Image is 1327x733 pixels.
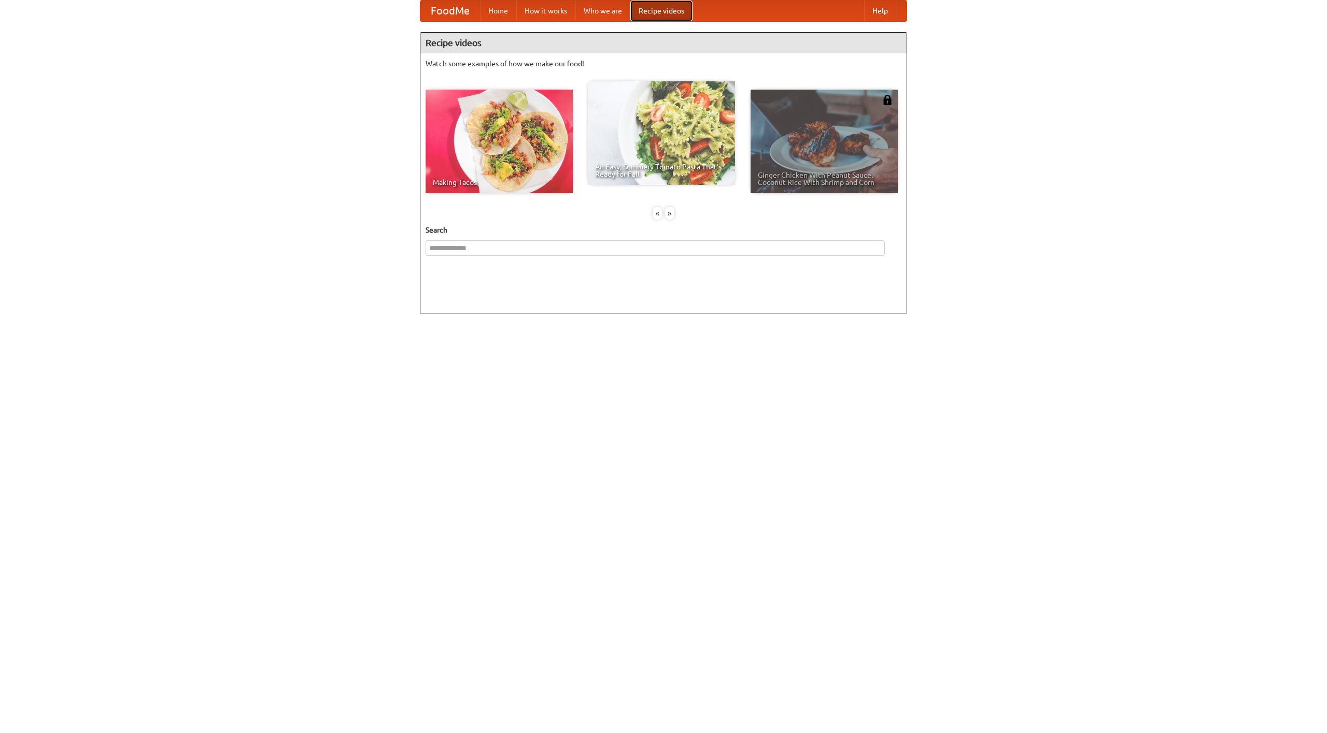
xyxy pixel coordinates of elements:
a: An Easy, Summery Tomato Pasta That's Ready for Fall [588,81,735,185]
h5: Search [426,225,901,235]
a: FoodMe [420,1,480,21]
a: Home [480,1,516,21]
div: « [653,207,662,220]
h4: Recipe videos [420,33,907,53]
img: 483408.png [882,95,893,105]
p: Watch some examples of how we make our food! [426,59,901,69]
a: Recipe videos [630,1,693,21]
div: » [665,207,674,220]
a: Help [864,1,896,21]
a: Who we are [575,1,630,21]
a: How it works [516,1,575,21]
span: An Easy, Summery Tomato Pasta That's Ready for Fall [595,163,728,178]
span: Making Tacos [433,179,566,186]
a: Making Tacos [426,90,573,193]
